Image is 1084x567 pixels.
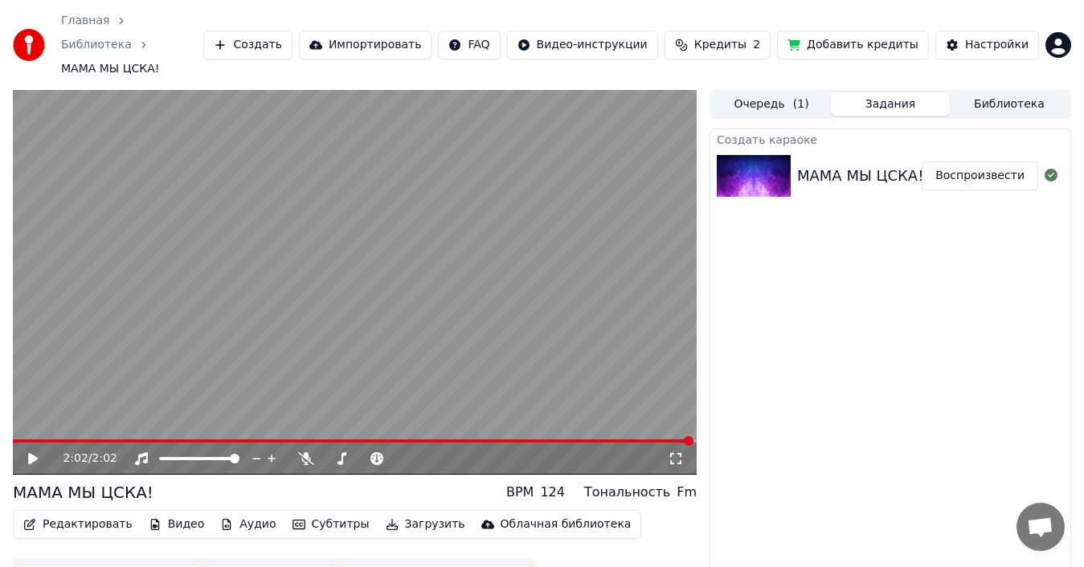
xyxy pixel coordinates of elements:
span: 2:02 [92,451,117,467]
span: МАМА МЫ ЦСКА! [61,61,159,77]
button: Аудио [214,513,282,536]
div: Открытый чат [1017,503,1065,551]
button: Загрузить [379,513,472,536]
img: youka [13,29,45,61]
button: Библиотека [950,92,1069,116]
button: Видео-инструкции [507,31,658,59]
nav: breadcrumb [61,13,203,77]
button: FAQ [438,31,500,59]
span: ( 1 ) [793,96,809,112]
div: МАМА МЫ ЦСКА! [797,165,923,187]
div: 124 [540,483,565,502]
button: Импортировать [299,31,432,59]
span: 2:02 [63,451,88,467]
button: Воспроизвести [922,161,1038,190]
button: Редактировать [17,513,139,536]
div: / [63,451,101,467]
div: BPM [506,483,534,502]
div: МАМА МЫ ЦСКА! [13,481,153,504]
button: Добавить кредиты [777,31,929,59]
div: Настройки [965,37,1029,53]
div: Облачная библиотека [501,516,632,532]
div: Тональность [584,483,670,502]
button: Настройки [935,31,1039,59]
button: Создать [203,31,292,59]
button: Очередь [712,92,831,116]
button: Субтитры [286,513,376,536]
a: Библиотека [61,37,132,53]
div: Создать караоке [710,129,1070,149]
span: Кредиты [694,37,747,53]
button: Видео [142,513,211,536]
button: Кредиты2 [665,31,771,59]
div: Fm [677,483,697,502]
a: Главная [61,13,109,29]
button: Задания [831,92,950,116]
span: 2 [753,37,760,53]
